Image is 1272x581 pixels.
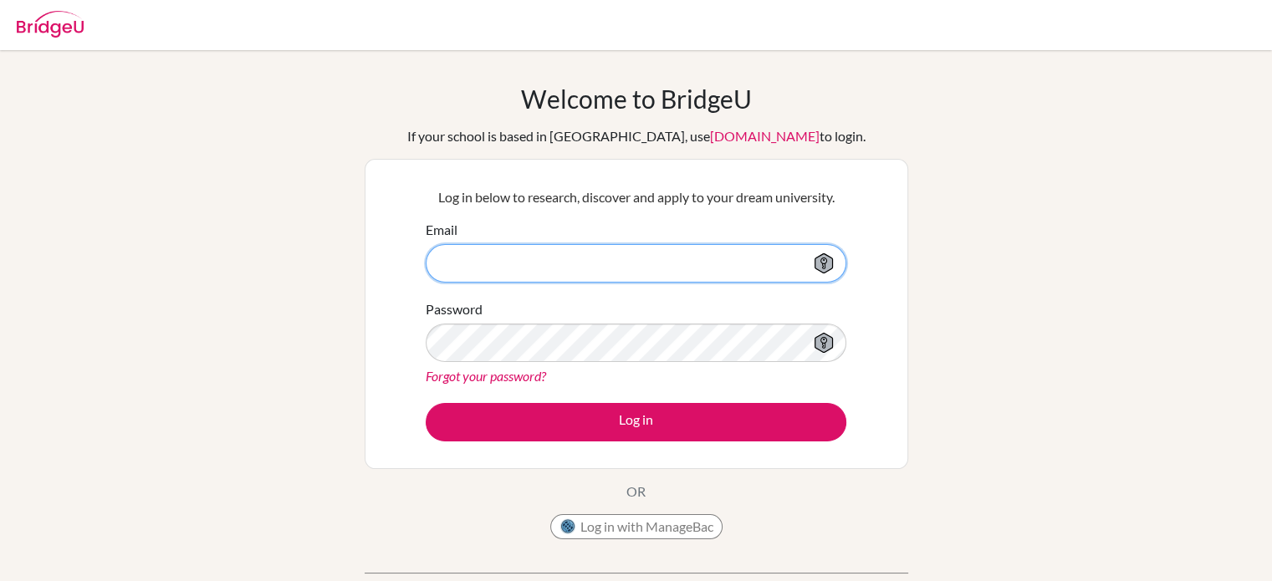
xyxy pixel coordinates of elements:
[626,482,646,502] p: OR
[407,126,866,146] div: If your school is based in [GEOGRAPHIC_DATA], use to login.
[426,299,483,319] label: Password
[426,368,546,384] a: Forgot your password?
[550,514,723,539] button: Log in with ManageBac
[426,403,846,441] button: Log in
[17,11,84,38] img: Bridge-U
[710,128,820,144] a: [DOMAIN_NAME]
[521,84,752,114] h1: Welcome to BridgeU
[426,220,457,240] label: Email
[426,187,846,207] p: Log in below to research, discover and apply to your dream university.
